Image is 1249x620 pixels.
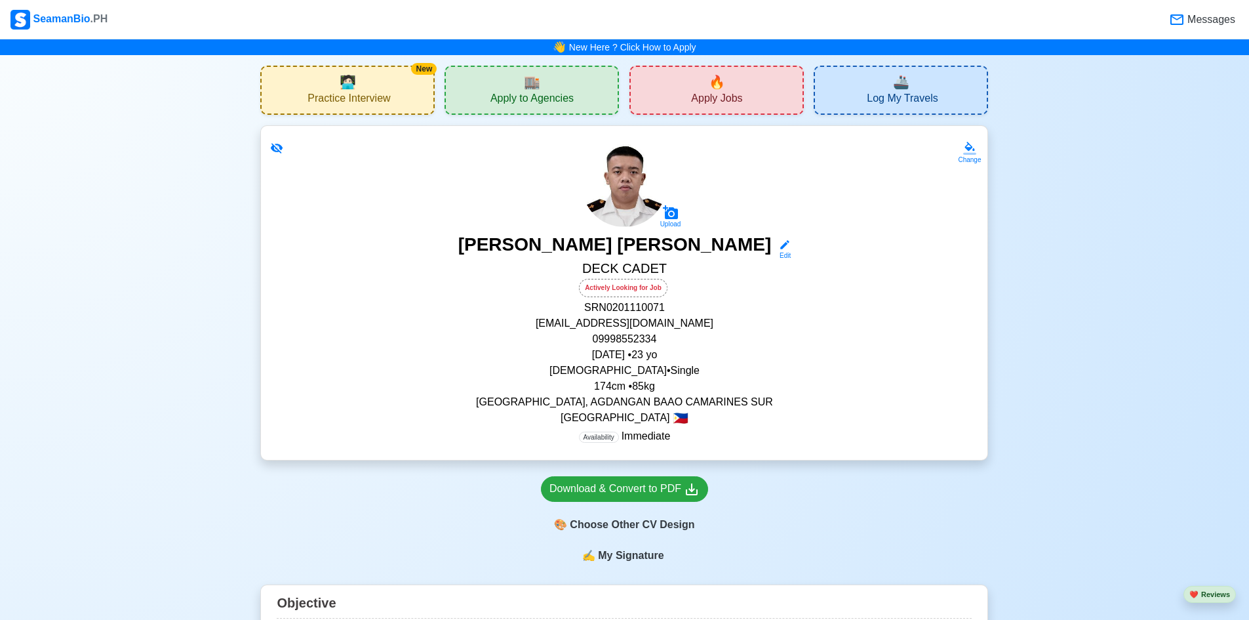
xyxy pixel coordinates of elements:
[277,379,972,394] p: 174 cm • 85 kg
[774,251,791,260] div: Edit
[709,72,725,92] span: new
[524,72,540,92] span: agencies
[277,363,972,379] p: [DEMOGRAPHIC_DATA] • Single
[411,63,437,75] div: New
[893,72,909,92] span: travel
[307,92,390,108] span: Practice Interview
[569,42,696,52] a: New Here ? Click How to Apply
[10,10,108,30] div: SeamanBio
[1183,586,1236,604] button: heartReviews
[1185,12,1235,28] span: Messages
[579,432,619,443] span: Availability
[277,331,972,347] p: 09998552334
[541,512,708,537] div: Choose Other CV Design
[277,260,972,279] h5: DECK CADET
[579,428,671,444] p: Immediate
[541,476,708,502] a: Download & Convert to PDF
[10,10,30,30] img: Logo
[277,347,972,363] p: [DATE] • 23 yo
[277,590,972,619] div: Objective
[277,316,972,331] p: [EMAIL_ADDRESS][DOMAIN_NAME]
[660,220,681,228] div: Upload
[549,481,700,497] div: Download & Convert to PDF
[490,92,574,108] span: Apply to Agencies
[1189,590,1199,598] span: heart
[554,517,567,533] span: paint
[277,410,972,426] p: [GEOGRAPHIC_DATA]
[691,92,742,108] span: Apply Jobs
[595,548,666,564] span: My Signature
[90,13,108,24] span: .PH
[867,92,938,108] span: Log My Travels
[549,37,569,57] span: bell
[582,548,595,564] span: sign
[673,412,688,424] span: 🇵🇭
[958,155,981,165] div: Change
[277,300,972,316] p: SRN 0201110071
[579,279,667,297] div: Actively Looking for Job
[277,394,972,410] p: [GEOGRAPHIC_DATA], AGDANGAN BAAO CAMARINES SUR
[458,234,772,260] h3: [PERSON_NAME] [PERSON_NAME]
[340,72,356,92] span: interview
